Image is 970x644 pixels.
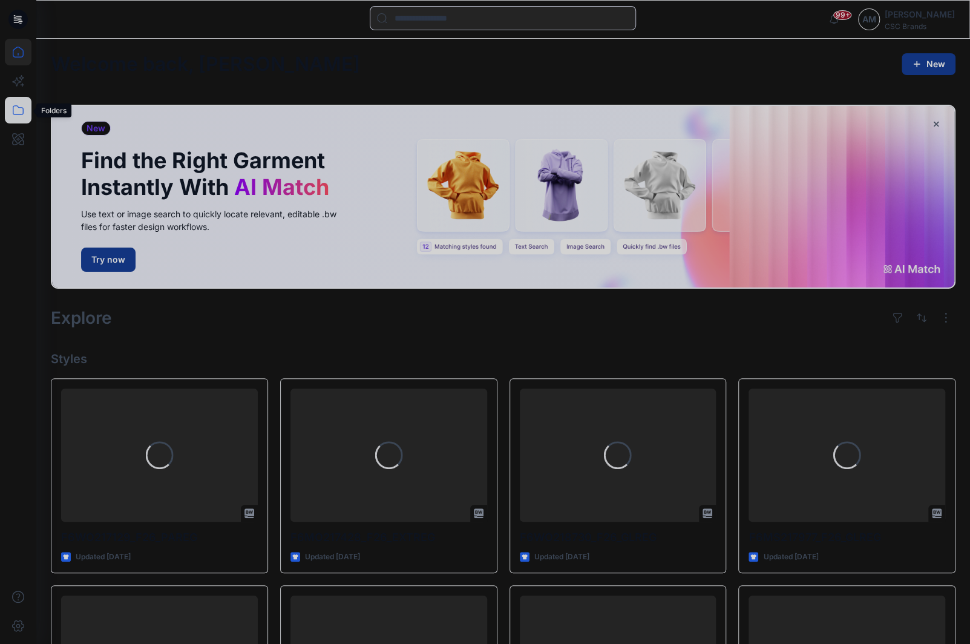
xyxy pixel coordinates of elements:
p: Updated [DATE] [534,551,589,563]
span: 99+ [833,10,851,20]
button: New [902,53,955,75]
p: F6WO217129_F26_PAREG [61,529,258,546]
p: F6MS217977_F26_GLREG [749,529,945,546]
h4: Styles [51,352,955,366]
p: Updated [DATE] [305,551,360,563]
div: AM [858,8,880,30]
p: F6MO217428_F26_EXTREG [290,529,487,546]
div: Use text or image search to quickly locate relevant, editable .bw files for faster design workflows. [81,208,353,233]
button: Try now [81,248,136,272]
div: [PERSON_NAME] [885,7,955,22]
p: Updated [DATE] [763,551,818,563]
h2: Welcome back, [PERSON_NAME] [51,53,360,76]
p: Updated [DATE] [76,551,131,563]
p: F6WO218730_F26_GLREG [520,529,716,546]
span: AI Match [234,174,329,200]
h2: Explore [51,308,112,327]
h1: Find the Right Garment Instantly With [81,148,335,200]
div: CSC Brands [885,22,955,31]
span: New [87,121,105,136]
